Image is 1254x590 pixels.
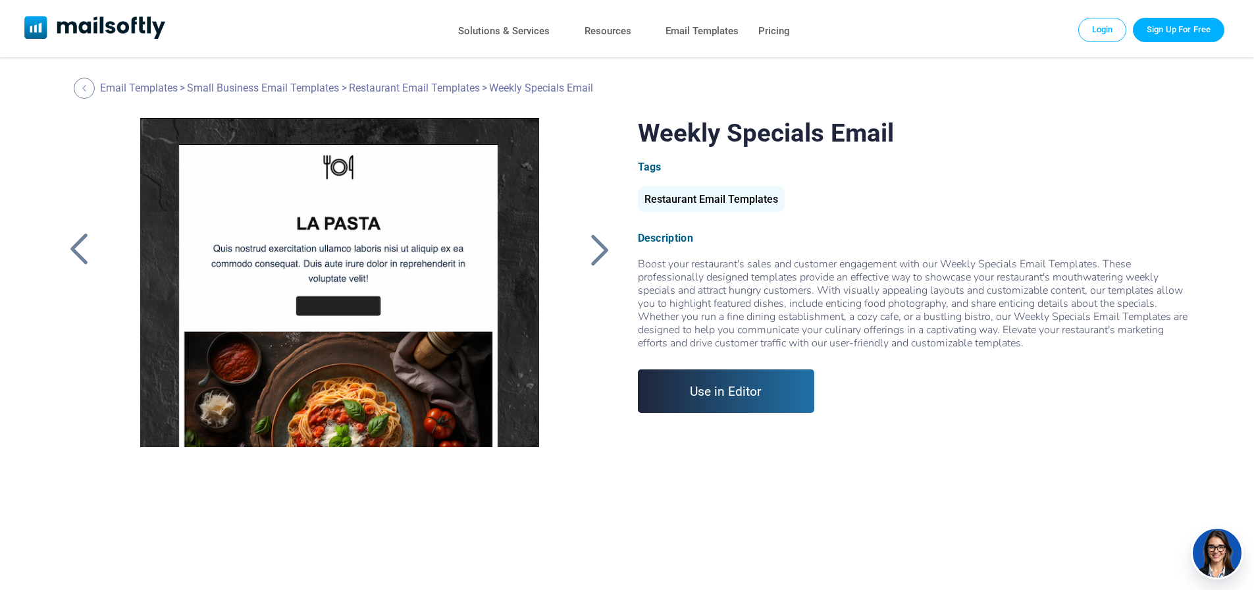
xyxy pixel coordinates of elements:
[666,22,739,41] a: Email Templates
[638,118,1191,147] h1: Weekly Specials Email
[638,257,1191,350] div: Boost your restaurant's sales and customer engagement with our Weekly Specials Email Templates. T...
[349,82,480,94] a: Restaurant Email Templates
[638,161,1191,173] div: Tags
[585,22,631,41] a: Resources
[118,118,561,447] a: Weekly Specials Email
[638,369,815,413] a: Use in Editor
[24,16,166,41] a: Mailsoftly
[74,78,98,99] a: Back
[584,232,617,267] a: Back
[1133,18,1224,41] a: Trial
[458,22,550,41] a: Solutions & Services
[1078,18,1127,41] a: Login
[187,82,339,94] a: Small Business Email Templates
[638,232,1191,244] div: Description
[758,22,790,41] a: Pricing
[638,198,785,204] a: Restaurant Email Templates
[100,82,178,94] a: Email Templates
[63,232,95,267] a: Back
[638,186,785,212] div: Restaurant Email Templates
